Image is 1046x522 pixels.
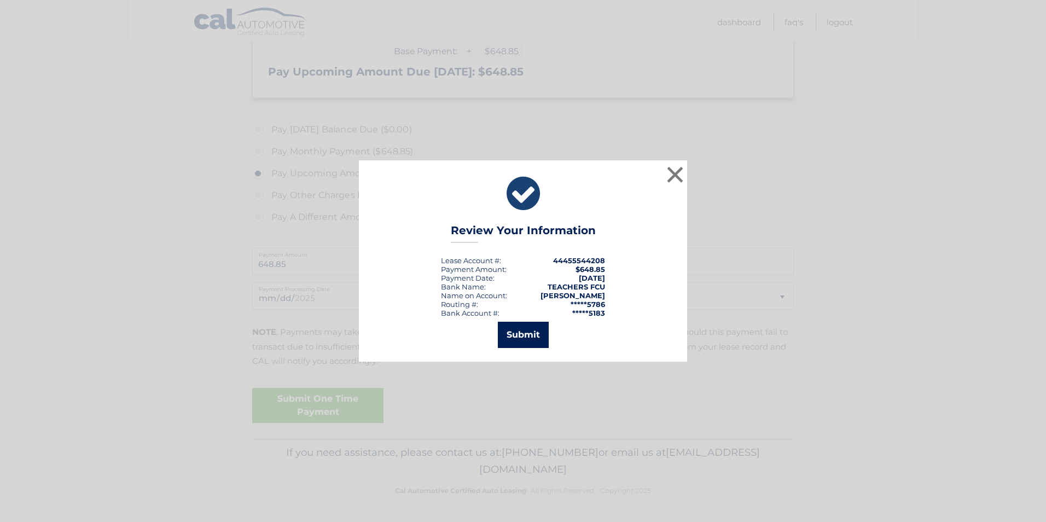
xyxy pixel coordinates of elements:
button: Submit [498,322,549,348]
span: $648.85 [576,265,605,274]
div: Lease Account #: [441,256,501,265]
button: × [664,164,686,185]
strong: TEACHERS FCU [548,282,605,291]
strong: 44455544208 [553,256,605,265]
div: Name on Account: [441,291,507,300]
strong: [PERSON_NAME] [541,291,605,300]
div: Routing #: [441,300,478,309]
div: Bank Account #: [441,309,499,317]
span: [DATE] [579,274,605,282]
h3: Review Your Information [451,224,596,243]
span: Payment Date [441,274,493,282]
div: Bank Name: [441,282,486,291]
div: : [441,274,495,282]
div: Payment Amount: [441,265,507,274]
